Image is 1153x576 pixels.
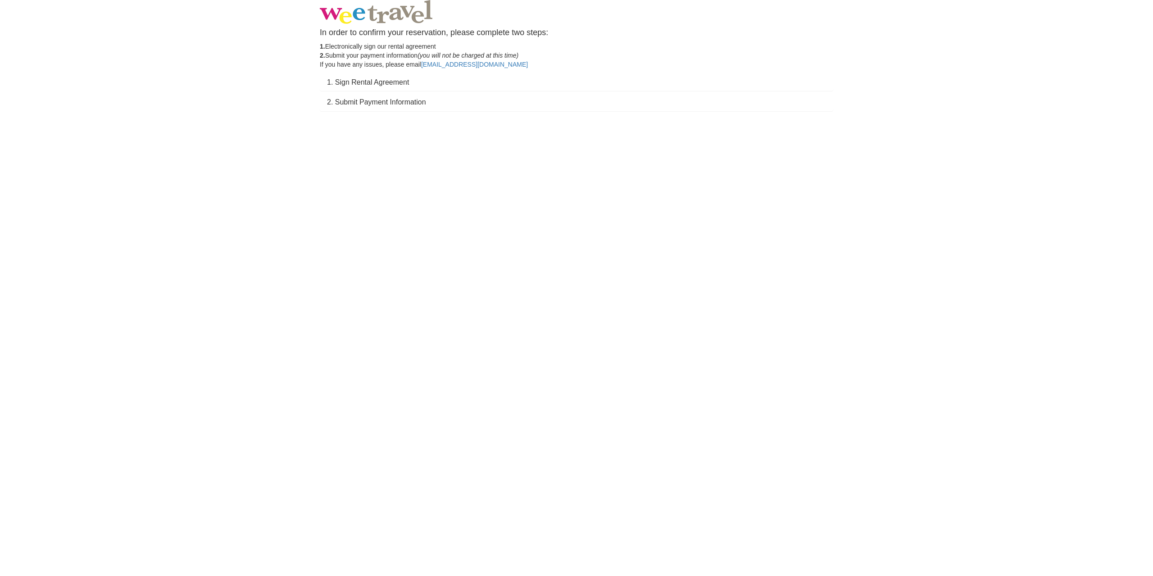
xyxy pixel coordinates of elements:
p: Electronically sign our rental agreement Submit your payment information If you have any issues, ... [320,42,833,69]
strong: 2. [320,52,325,59]
h3: 1. Sign Rental Agreement [327,78,826,86]
h4: In order to confirm your reservation, please complete two steps: [320,28,833,37]
em: (you will not be charged at this time) [418,52,518,59]
a: [EMAIL_ADDRESS][DOMAIN_NAME] [421,61,528,68]
strong: 1. [320,43,325,50]
h3: 2. Submit Payment Information [327,98,826,106]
